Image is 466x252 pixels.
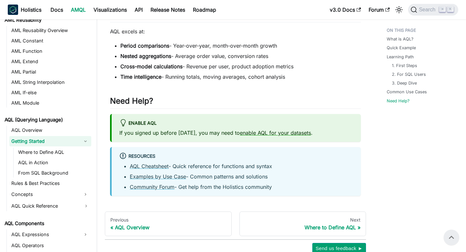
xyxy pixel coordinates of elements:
[120,63,183,70] strong: Cross-model calculations
[16,148,91,157] a: Where to Define AQL
[3,115,91,124] a: AQL (Querying Language)
[130,183,353,191] li: - Get help from the Holistics community
[9,201,91,211] a: AQL Quick Reference
[47,5,67,15] a: Docs
[130,163,169,169] a: AQL Cheatsheet
[9,88,91,97] a: AML If-else
[90,5,131,15] a: Visualizations
[392,80,417,86] a: 3. Deep Dive
[119,152,353,161] div: Resources
[245,224,361,231] div: Where to Define AQL
[120,53,171,59] strong: Nested aggregations
[365,5,394,15] a: Forum
[9,241,91,250] a: AQL Operators
[110,217,226,223] div: Previous
[110,224,226,231] div: AQL Overview
[9,57,91,66] a: AML Extend
[120,42,361,50] li: - Year-over-year, month-over-month growth
[9,67,91,76] a: AML Partial
[8,5,41,15] a: HolisticsHolistics
[80,136,91,146] button: Collapse sidebar category 'Getting Started'
[110,96,361,109] h2: Need Help?
[80,229,91,240] button: Expand sidebar category 'AQL Expressions'
[67,5,90,15] a: AMQL
[16,168,91,178] a: From SQL Background
[110,28,361,35] p: AQL excels at:
[392,71,426,77] a: 2. For SQL Users
[8,5,18,15] img: Holistics
[3,219,91,228] a: AQL Components
[120,42,169,49] strong: Period comparisons
[120,63,361,70] li: - Revenue per user, product adoption metrics
[447,6,454,12] kbd: K
[9,189,80,200] a: Concepts
[9,26,91,35] a: AML Reusability Overview
[439,6,446,12] kbd: ⌘
[444,230,459,245] button: Scroll back to top
[16,158,91,167] a: AQL in Action
[130,162,353,170] li: - Quick reference for functions and syntax
[131,5,147,15] a: API
[189,5,220,15] a: Roadmap
[326,5,365,15] a: v3.0 Docs
[120,73,361,81] li: - Running totals, moving averages, cohort analysis
[387,89,427,95] a: Common Use Cases
[9,47,91,56] a: AML Function
[21,6,41,14] b: Holistics
[417,7,439,13] span: Search
[105,212,232,236] a: PreviousAQL Overview
[387,54,414,60] a: Learning Path
[119,129,353,137] p: If you signed up before [DATE], you may need to .
[105,212,366,236] nav: Docs pages
[9,229,80,240] a: AQL Expressions
[147,5,189,15] a: Release Notes
[394,5,404,15] button: Switch between dark and light mode (currently light mode)
[239,212,366,236] a: NextWhere to Define AQL
[240,130,311,136] a: enable AQL for your datasets
[130,184,174,190] a: Community Forum
[3,16,91,25] a: AML Reusability
[130,173,186,180] a: Examples by Use Case
[9,179,91,188] a: Rules & Best Practices
[387,45,416,51] a: Quick Example
[9,36,91,45] a: AML Constant
[9,78,91,87] a: AML String Interpolation
[9,136,80,146] a: Getting Started
[120,52,361,60] li: - Average order value, conversion rates
[80,189,91,200] button: Expand sidebar category 'Concepts'
[408,4,458,16] button: Search (Command+K)
[130,173,353,180] li: - Common patterns and solutions
[245,217,361,223] div: Next
[387,98,410,104] a: Need Help?
[120,74,161,80] strong: Time intelligence
[392,63,417,69] a: 1. First Steps
[119,119,353,128] div: Enable AQL
[387,36,414,42] a: What is AQL?
[9,98,91,108] a: AML Module
[9,126,91,135] a: AQL Overview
